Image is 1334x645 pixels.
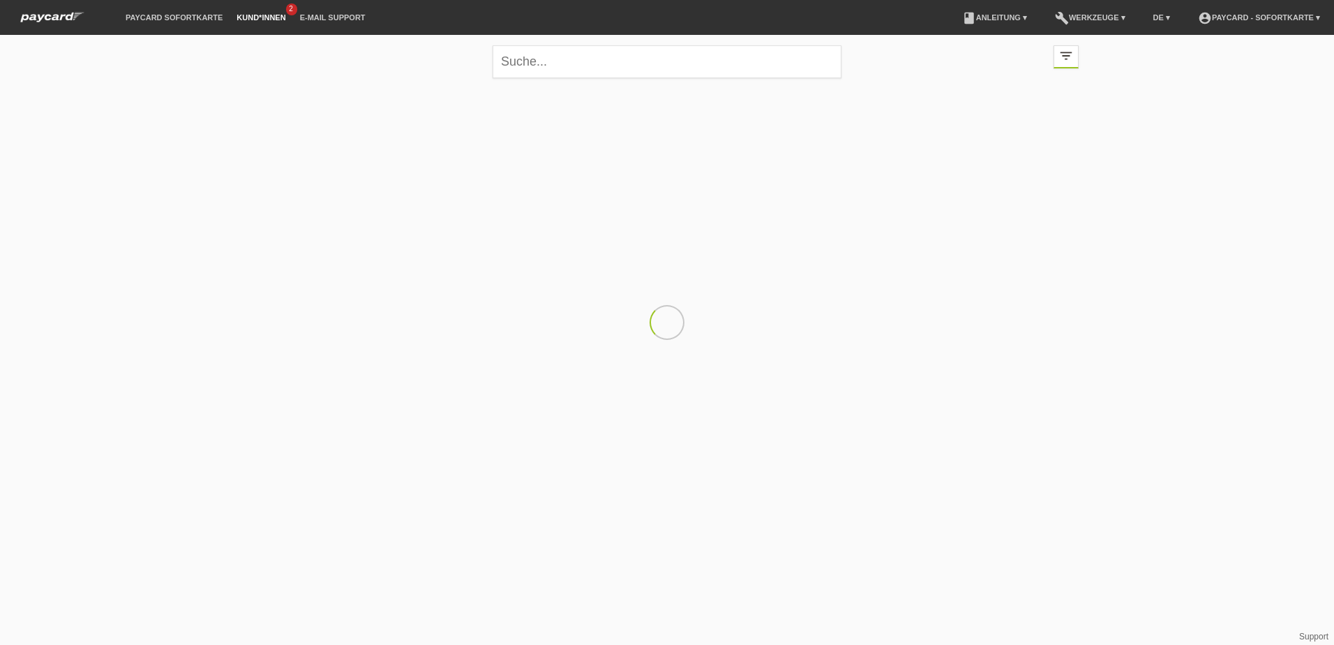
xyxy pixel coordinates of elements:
a: buildWerkzeuge ▾ [1048,13,1132,22]
a: bookAnleitung ▾ [955,13,1034,22]
a: paycard Sofortkarte [14,16,91,27]
i: book [962,11,976,25]
span: 2 [286,3,297,15]
i: account_circle [1198,11,1212,25]
i: build [1055,11,1069,25]
i: filter_list [1058,48,1074,64]
a: Support [1299,632,1328,642]
a: DE ▾ [1146,13,1177,22]
a: Kund*innen [230,13,292,22]
a: E-Mail Support [293,13,373,22]
a: account_circlepaycard - Sofortkarte ▾ [1191,13,1327,22]
input: Suche... [493,45,841,78]
img: paycard Sofortkarte [14,10,91,24]
a: paycard Sofortkarte [119,13,230,22]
